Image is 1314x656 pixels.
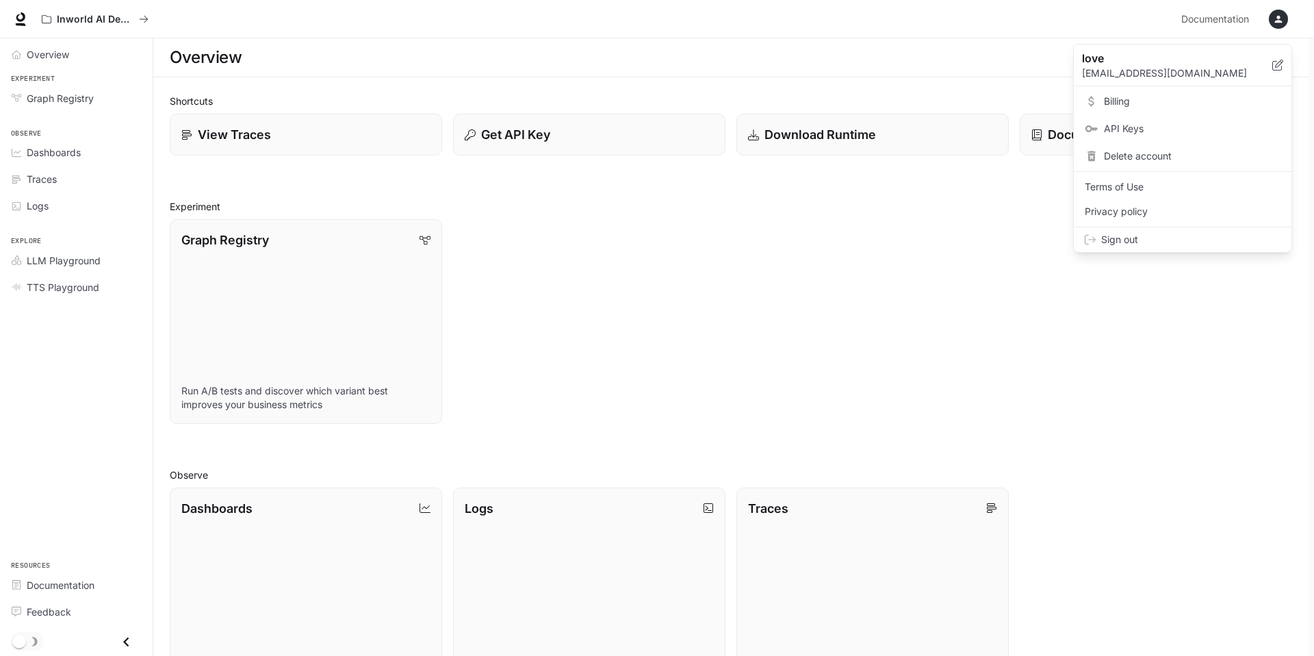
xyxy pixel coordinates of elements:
[1082,50,1250,66] p: love
[1104,94,1280,108] span: Billing
[1077,175,1289,199] a: Terms of Use
[1085,205,1280,218] span: Privacy policy
[1085,180,1280,194] span: Terms of Use
[1101,233,1280,247] span: Sign out
[1082,66,1272,80] p: [EMAIL_ADDRESS][DOMAIN_NAME]
[1104,122,1280,136] span: API Keys
[1077,116,1289,141] a: API Keys
[1104,149,1280,163] span: Delete account
[1077,144,1289,168] div: Delete account
[1077,199,1289,224] a: Privacy policy
[1077,89,1289,114] a: Billing
[1074,45,1291,86] div: love[EMAIL_ADDRESS][DOMAIN_NAME]
[1074,227,1291,252] div: Sign out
